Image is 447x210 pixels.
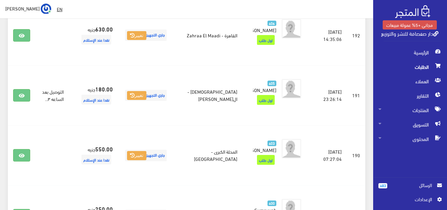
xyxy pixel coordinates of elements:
[8,165,33,190] iframe: Drift Widget Chat Controller
[282,19,301,39] img: avatar.png
[125,150,167,161] span: جاري التجهيز
[81,35,111,45] span: نقدا عند الإستلام
[253,139,276,153] a: 403 [PERSON_NAME]
[69,5,118,66] td: جنيه
[378,132,442,146] span: المحتوى
[384,196,432,203] span: اﻹعدادات
[373,45,447,60] a: الرئيسية
[95,144,113,153] strong: 550.00
[95,85,113,93] strong: 180.00
[267,21,276,26] span: 406
[395,5,430,18] img: .
[241,145,276,154] span: [PERSON_NAME]
[378,60,442,74] span: الطلبات
[383,20,437,29] a: مجاني +5% عمولة مبيعات
[267,200,276,206] span: 400
[35,65,69,125] td: التوصيل بعد الساعه ٣...
[282,139,301,159] img: avatar.png
[81,95,111,105] span: نقدا عند الإستلام
[378,74,442,88] span: العملاء
[257,155,275,165] span: اول طلب
[378,196,442,206] a: اﻹعدادات
[347,5,365,66] td: 192
[253,19,276,33] a: 406 [PERSON_NAME]
[312,125,347,185] td: [DATE] 07:27:04
[174,65,243,125] td: [DEMOGRAPHIC_DATA] - ال[PERSON_NAME]
[241,25,276,34] span: [PERSON_NAME]
[373,103,447,117] a: المنتجات
[373,60,447,74] a: الطلبات
[257,35,275,45] span: اول طلب
[57,5,62,13] u: EN
[378,88,442,103] span: التقارير
[81,155,111,164] span: نقدا عند الإستلام
[373,88,447,103] a: التقارير
[378,117,442,132] span: التسويق
[312,5,347,66] td: [DATE] 14:35:06
[253,79,276,93] a: 405 [PERSON_NAME]
[127,31,146,40] button: تغيير
[373,74,447,88] a: العملاء
[69,125,118,185] td: جنيه
[378,183,387,188] span: 483
[41,4,51,14] img: ...
[95,25,113,33] strong: 630.00
[174,125,243,185] td: المحلة الكبرى - [GEOGRAPHIC_DATA]
[381,29,438,38] a: دار صفصافة للنشر والتوزيع
[312,65,347,125] td: [DATE] 23:26:14
[5,4,40,12] span: [PERSON_NAME]
[378,103,442,117] span: المنتجات
[378,45,442,60] span: الرئيسية
[347,65,365,125] td: 191
[69,65,118,125] td: جنيه
[125,90,167,101] span: جاري التجهيز
[378,181,442,196] a: 483 الرسائل
[54,3,65,15] a: EN
[125,29,167,41] span: جاري التجهيز
[5,3,51,14] a: ... [PERSON_NAME]
[393,181,432,189] span: الرسائل
[174,5,243,66] td: القاهرة - Zahraa El Maadi
[267,81,276,86] span: 405
[127,91,146,100] button: تغيير
[257,95,275,105] span: اول طلب
[127,151,146,160] button: تغيير
[347,125,365,185] td: 190
[282,79,301,99] img: avatar.png
[373,132,447,146] a: المحتوى
[241,85,276,94] span: [PERSON_NAME]
[267,141,276,146] span: 403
